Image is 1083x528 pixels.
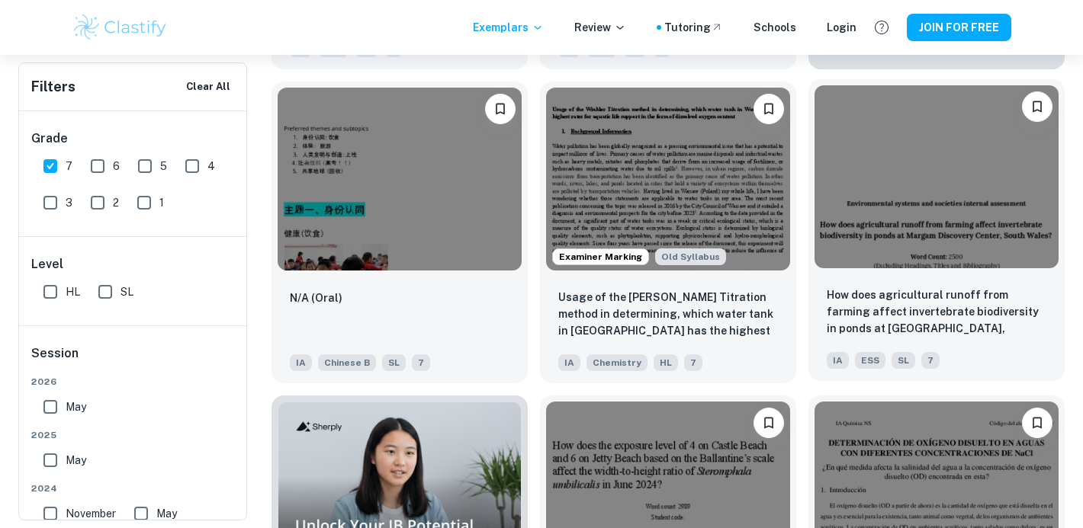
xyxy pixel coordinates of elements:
[31,375,236,389] span: 2026
[272,82,528,383] a: Please log in to bookmark exemplarsN/A (Oral)IAChinese BSL7
[1022,91,1052,122] button: Please log in to bookmark exemplars
[892,352,915,369] span: SL
[290,290,342,306] p: N/A (Oral)
[553,250,648,264] span: Examiner Marking
[290,354,312,371] span: IA
[655,248,726,265] div: Starting from the May 2025 session, the Chemistry IA requirements have changed. It's OK to refer ...
[156,505,177,522] span: May
[31,482,236,495] span: 2024
[754,408,784,438] button: Please log in to bookmark exemplars
[473,19,544,36] p: Exemplars
[66,398,86,415] span: May
[815,85,1059,268] img: ESS IA example thumbnail: How does agricultural runoff from farmin
[654,354,678,371] span: HL
[827,19,856,36] a: Login
[754,19,796,36] a: Schools
[31,76,76,98] h6: Filters
[72,12,169,43] img: Clastify logo
[121,283,133,300] span: SL
[113,158,120,174] span: 6
[207,158,215,174] span: 4
[558,289,778,341] p: Usage of the Winkler Titration method in determining, which water tank in Warsaw has the highest ...
[684,354,702,371] span: 7
[66,505,116,522] span: November
[754,94,784,124] button: Please log in to bookmark exemplars
[540,82,796,383] a: Examiner MarkingStarting from the May 2025 session, the Chemistry IA requirements have changed. I...
[182,75,234,98] button: Clear All
[31,130,236,148] h6: Grade
[66,158,72,174] span: 7
[664,19,723,36] a: Tutoring
[907,14,1011,41] button: JOIN FOR FREE
[382,354,406,371] span: SL
[655,248,726,265] span: Old Syllabus
[869,14,895,40] button: Help and Feedback
[31,428,236,442] span: 2025
[278,88,522,270] img: Chinese B IA example thumbnail: N/A (Oral)
[921,352,940,369] span: 7
[574,19,626,36] p: Review
[485,94,516,124] button: Please log in to bookmark exemplars
[1022,408,1052,438] button: Please log in to bookmark exemplars
[412,354,430,371] span: 7
[160,158,167,174] span: 5
[113,194,119,211] span: 2
[66,283,80,300] span: HL
[31,255,236,274] h6: Level
[66,194,72,211] span: 3
[808,82,1065,383] a: Please log in to bookmark exemplarsHow does agricultural runoff from farming affect invertebrate ...
[546,88,790,270] img: Chemistry IA example thumbnail: Usage of the Winkler Titration method in
[827,352,849,369] span: IA
[586,354,648,371] span: Chemistry
[318,354,376,371] span: Chinese B
[558,354,580,371] span: IA
[159,194,164,211] span: 1
[855,352,885,369] span: ESS
[66,452,86,469] span: May
[31,344,236,375] h6: Session
[827,286,1046,338] p: How does agricultural runoff from farming affect invertebrate biodiversity in ponds at Margam Dis...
